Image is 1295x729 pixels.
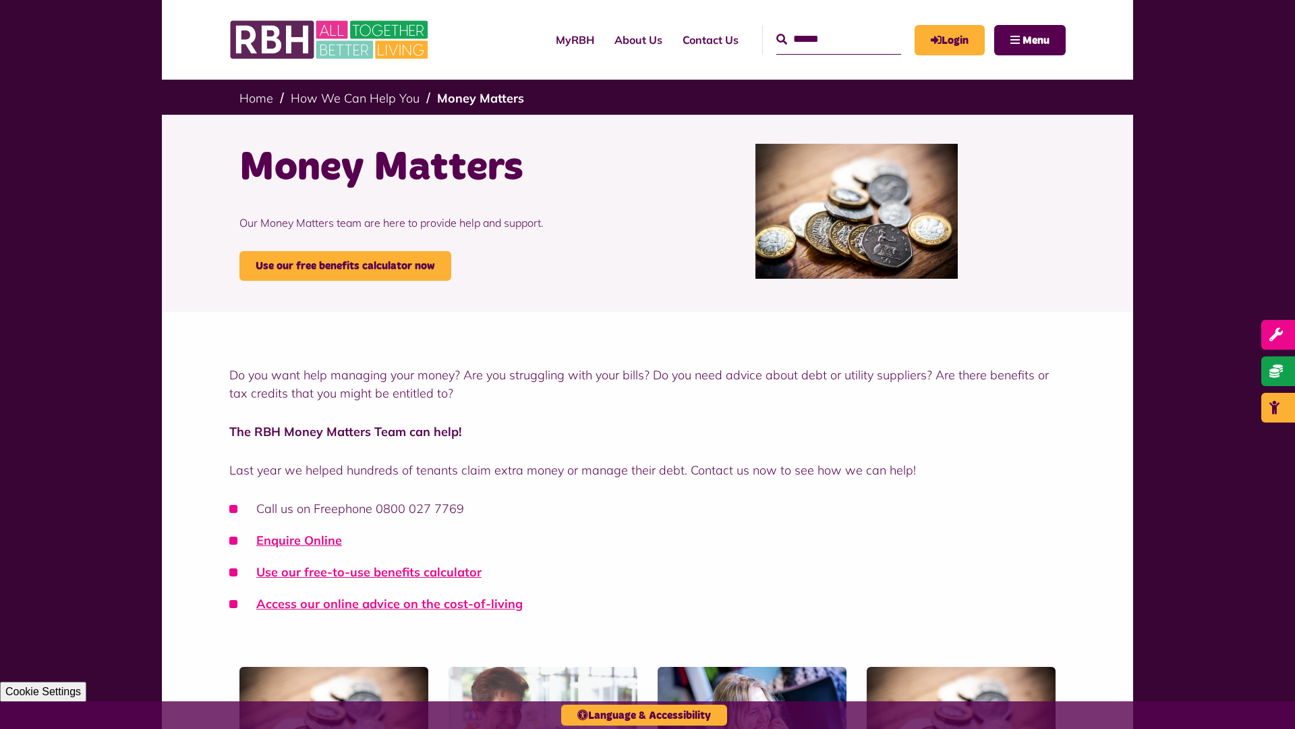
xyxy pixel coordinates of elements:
[239,194,637,251] p: Our Money Matters team are here to provide help and support.
[291,90,420,106] a: How We Can Help You
[239,251,451,281] a: Use our free benefits calculator now
[604,22,672,58] a: About Us
[239,142,637,194] h1: Money Matters
[994,25,1066,55] button: Navigation
[229,461,1066,479] p: Last year we helped hundreds of tenants claim extra money or manage their debt. Contact us now to...
[915,25,985,55] a: MyRBH
[437,90,524,106] a: Money Matters
[1234,668,1295,729] iframe: Netcall Web Assistant for live chat
[229,366,1066,402] p: Do you want help managing your money? Are you struggling with your bills? Do you need advice abou...
[672,22,749,58] a: Contact Us
[239,90,273,106] a: Home
[256,533,342,548] a: Enquire Online
[755,144,958,279] img: Money 2
[256,596,523,612] a: Access our online advice on the cost-of-living
[561,705,727,726] button: Language & Accessibility
[1023,35,1049,46] span: Menu
[229,13,432,66] img: RBH
[229,424,461,439] strong: The RBH Money Matters Team can help!
[256,564,482,580] a: Use our free-to-use benefits calculator
[546,22,604,58] a: MyRBH
[229,500,1066,518] li: Call us on Freephone 0800 027 7769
